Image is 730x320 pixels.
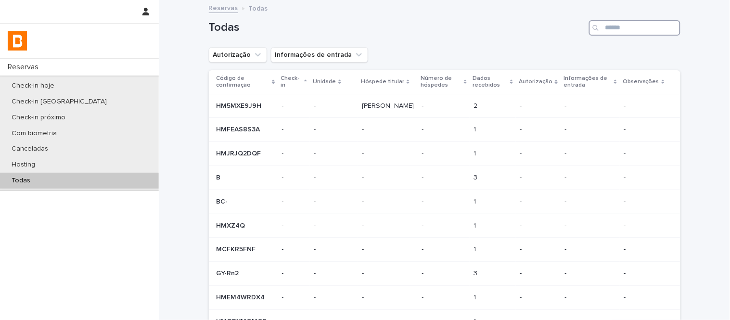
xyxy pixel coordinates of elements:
[217,243,258,254] p: MCFKR5FNF
[282,222,306,230] p: -
[565,102,616,110] p: -
[4,98,115,106] p: Check-in [GEOGRAPHIC_DATA]
[271,47,368,63] button: Informações de entrada
[362,148,366,158] p: -
[624,198,665,206] p: -
[314,172,318,182] p: -
[4,161,43,169] p: Hosting
[624,174,665,182] p: -
[209,166,680,190] tr: BB --- -- -- 33 ---
[422,148,426,158] p: -
[217,172,223,182] p: B
[422,124,426,134] p: -
[314,148,318,158] p: -
[362,268,366,278] p: -
[565,174,616,182] p: -
[422,100,426,110] p: -
[249,2,268,13] p: Todas
[217,73,270,91] p: Código de confirmação
[362,100,416,110] p: Felipe Ferreira Pereira
[4,82,62,90] p: Check-in hoje
[362,292,366,302] p: -
[282,245,306,254] p: -
[314,220,318,230] p: -
[217,124,262,134] p: HMFEAS8S3A
[362,220,366,230] p: -
[589,20,680,36] input: Search
[209,118,680,142] tr: HMFEAS8S3AHMFEAS8S3A --- -- -- 11 ---
[209,285,680,309] tr: HMEM4WRDX4HMEM4WRDX4 --- -- -- 11 ---
[565,198,616,206] p: -
[519,77,552,87] p: Autorização
[314,124,318,134] p: -
[624,150,665,158] p: -
[422,268,426,278] p: -
[282,126,306,134] p: -
[623,77,659,87] p: Observações
[314,196,318,206] p: -
[362,243,366,254] p: -
[313,77,336,87] p: Unidade
[474,124,478,134] p: 1
[217,196,230,206] p: BC-
[473,73,508,91] p: Dados recebidos
[624,245,665,254] p: -
[422,172,426,182] p: -
[520,102,557,110] p: -
[209,190,680,214] tr: BC-BC- --- -- -- 11 ---
[520,150,557,158] p: -
[282,294,306,302] p: -
[421,73,461,91] p: Número de hóspedes
[4,145,56,153] p: Canceladas
[565,294,616,302] p: -
[474,172,479,182] p: 3
[209,47,267,63] button: Autorização
[217,148,263,158] p: HMJRJQ2DQF
[624,126,665,134] p: -
[209,214,680,238] tr: HMXZ4QHMXZ4Q --- -- -- 11 ---
[624,294,665,302] p: -
[422,196,426,206] p: -
[209,21,585,35] h1: Todas
[314,100,318,110] p: -
[422,220,426,230] p: -
[520,198,557,206] p: -
[565,222,616,230] p: -
[209,2,238,13] a: Reservas
[282,269,306,278] p: -
[362,124,366,134] p: -
[314,292,318,302] p: -
[624,102,665,110] p: -
[422,243,426,254] p: -
[624,222,665,230] p: -
[520,222,557,230] p: -
[474,100,479,110] p: 2
[474,268,479,278] p: 3
[624,269,665,278] p: -
[217,292,267,302] p: HMEM4WRDX4
[474,196,478,206] p: 1
[361,77,404,87] p: Hóspede titular
[474,243,478,254] p: 1
[520,126,557,134] p: -
[4,177,38,185] p: Todas
[520,174,557,182] p: -
[217,220,247,230] p: HMXZ4Q
[565,126,616,134] p: -
[520,269,557,278] p: -
[209,142,680,166] tr: HMJRJQ2DQFHMJRJQ2DQF --- -- -- 11 ---
[520,245,557,254] p: -
[565,150,616,158] p: -
[282,174,306,182] p: -
[565,269,616,278] p: -
[281,73,302,91] p: Check-in
[4,129,64,138] p: Com biometria
[209,94,680,118] tr: HM5MXE9J9HHM5MXE9J9H --- [PERSON_NAME][PERSON_NAME] -- 22 ---
[314,243,318,254] p: -
[565,245,616,254] p: -
[282,150,306,158] p: -
[209,262,680,286] tr: GY-Rn2GY-Rn2 --- -- -- 33 ---
[4,114,73,122] p: Check-in próximo
[474,220,478,230] p: 1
